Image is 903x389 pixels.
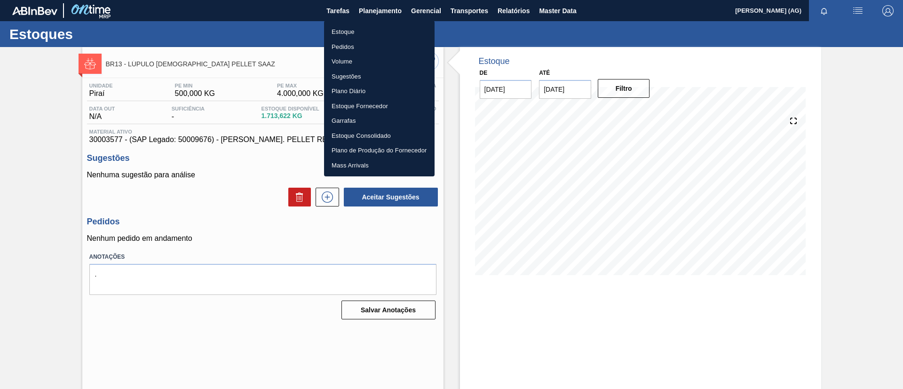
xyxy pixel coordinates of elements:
a: Plano de Produção do Fornecedor [324,143,435,158]
a: Estoque [324,24,435,40]
a: Mass Arrivals [324,158,435,173]
a: Estoque Consolidado [324,128,435,143]
a: Garrafas [324,113,435,128]
a: Volume [324,54,435,69]
a: Estoque Fornecedor [324,99,435,114]
a: Plano Diário [324,84,435,99]
a: Sugestões [324,69,435,84]
a: Pedidos [324,40,435,55]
